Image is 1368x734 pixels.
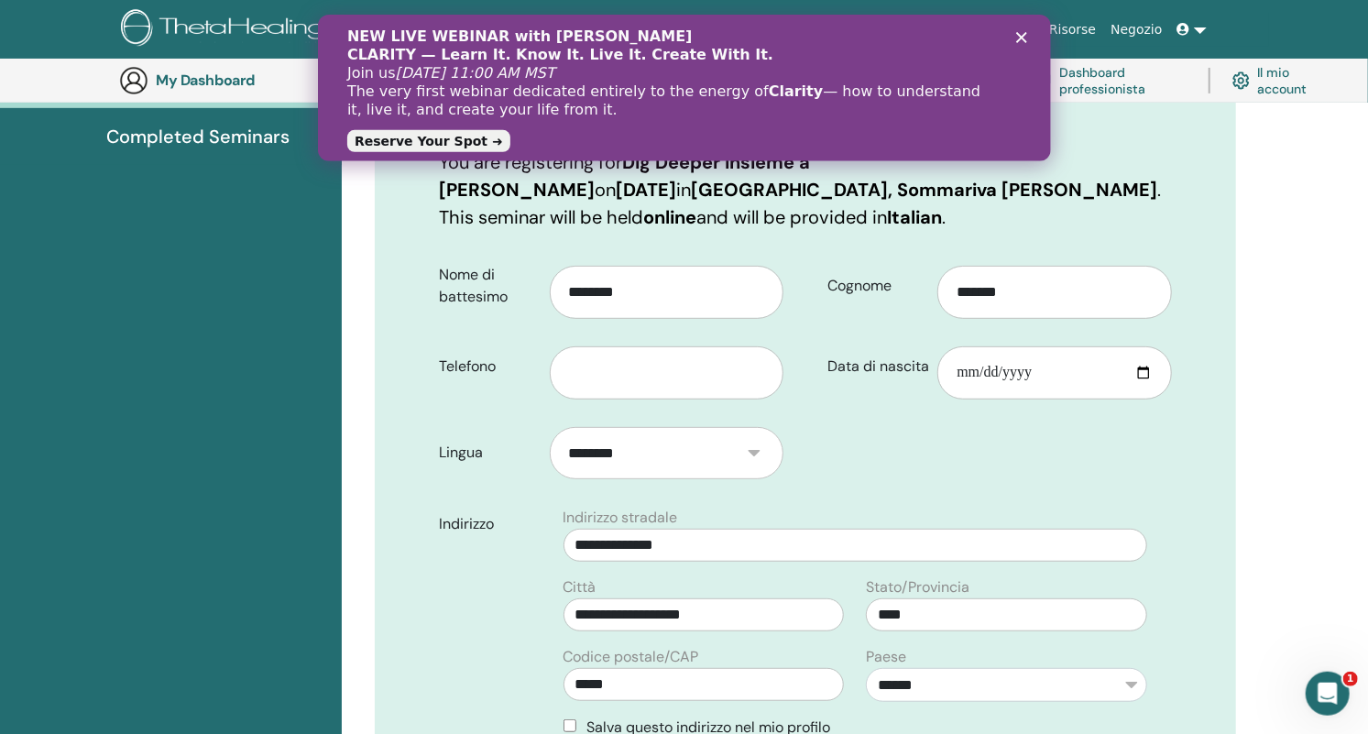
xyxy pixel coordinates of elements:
label: Data di nascita [814,349,937,384]
a: Risorse [1042,13,1103,47]
span: Completed Seminars [106,123,290,150]
b: Dig Deeper insieme a [PERSON_NAME] [439,150,810,202]
span: 1 [1343,672,1358,686]
b: Clarity [451,68,505,85]
label: Indirizzo stradale [564,507,678,529]
b: [GEOGRAPHIC_DATA], Sommariva [PERSON_NAME] [691,178,1157,202]
a: Reserve Your Spot ➜ [29,115,192,137]
img: cog.svg [1232,68,1251,93]
a: Certificazione [809,13,912,47]
b: online [643,205,696,229]
h3: My Dashboard [156,71,339,89]
a: Il mio account [1232,60,1327,101]
label: Nome di battesimo [425,257,549,314]
b: [DATE] [616,178,676,202]
a: Storie di successo [912,13,1042,47]
iframe: Intercom live chat [1306,672,1350,716]
label: Città [564,576,596,598]
label: Codice postale/CAP [564,646,699,668]
iframe: Intercom live chat banner [318,15,1051,161]
label: Paese [866,646,906,668]
label: Stato/Provincia [866,576,969,598]
label: Telefono [425,349,549,384]
a: Corsi e seminari [691,13,809,47]
b: Italian [887,205,942,229]
div: Chiudi [698,16,717,27]
label: Cognome [814,268,937,303]
a: Dashboard professionista [1034,60,1187,101]
p: You are registering for on in . This seminar will be held and will be provided in . [439,148,1172,231]
label: Lingua [425,435,549,470]
a: Negozio [1103,13,1169,47]
a: Di [662,13,691,47]
img: logo.png [121,9,340,50]
label: Indirizzo [425,507,552,542]
img: generic-user-icon.jpg [119,66,148,95]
